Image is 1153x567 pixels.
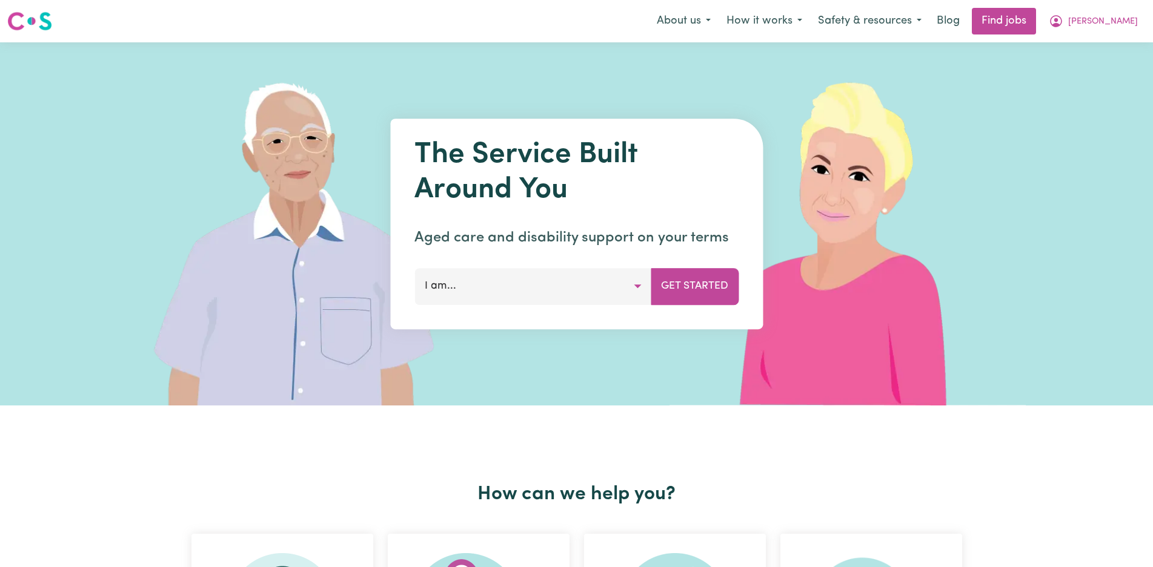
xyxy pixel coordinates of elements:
[1068,15,1138,28] span: [PERSON_NAME]
[184,483,969,506] h2: How can we help you?
[7,10,52,32] img: Careseekers logo
[414,227,739,249] p: Aged care and disability support on your terms
[972,8,1036,34] a: Find jobs
[719,8,810,34] button: How it works
[7,7,52,35] a: Careseekers logo
[929,8,967,34] a: Blog
[649,8,719,34] button: About us
[810,8,929,34] button: Safety & resources
[1041,8,1146,34] button: My Account
[414,268,651,304] button: I am...
[414,138,739,208] h1: The Service Built Around You
[651,268,739,304] button: Get Started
